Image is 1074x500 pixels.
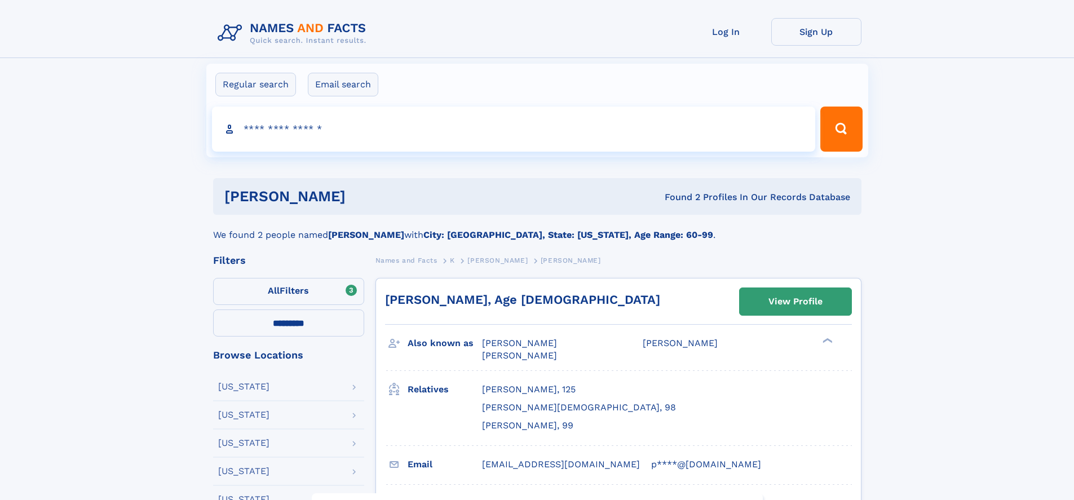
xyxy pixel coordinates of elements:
[482,459,640,470] span: [EMAIL_ADDRESS][DOMAIN_NAME]
[213,255,364,266] div: Filters
[218,439,269,448] div: [US_STATE]
[482,338,557,348] span: [PERSON_NAME]
[467,253,528,267] a: [PERSON_NAME]
[215,73,296,96] label: Regular search
[385,293,660,307] a: [PERSON_NAME], Age [DEMOGRAPHIC_DATA]
[224,189,505,203] h1: [PERSON_NAME]
[213,278,364,305] label: Filters
[771,18,861,46] a: Sign Up
[218,382,269,391] div: [US_STATE]
[268,285,280,296] span: All
[218,467,269,476] div: [US_STATE]
[450,256,455,264] span: K
[820,107,862,152] button: Search Button
[213,350,364,360] div: Browse Locations
[505,191,850,203] div: Found 2 Profiles In Our Records Database
[643,338,718,348] span: [PERSON_NAME]
[482,350,557,361] span: [PERSON_NAME]
[482,419,573,432] a: [PERSON_NAME], 99
[375,253,437,267] a: Names and Facts
[467,256,528,264] span: [PERSON_NAME]
[213,18,375,48] img: Logo Names and Facts
[218,410,269,419] div: [US_STATE]
[820,337,833,344] div: ❯
[423,229,713,240] b: City: [GEOGRAPHIC_DATA], State: [US_STATE], Age Range: 60-99
[308,73,378,96] label: Email search
[408,455,482,474] h3: Email
[450,253,455,267] a: K
[681,18,771,46] a: Log In
[768,289,823,315] div: View Profile
[541,256,601,264] span: [PERSON_NAME]
[213,215,861,242] div: We found 2 people named with .
[740,288,851,315] a: View Profile
[408,380,482,399] h3: Relatives
[408,334,482,353] h3: Also known as
[328,229,404,240] b: [PERSON_NAME]
[482,401,676,414] a: [PERSON_NAME][DEMOGRAPHIC_DATA], 98
[482,383,576,396] a: [PERSON_NAME], 125
[212,107,816,152] input: search input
